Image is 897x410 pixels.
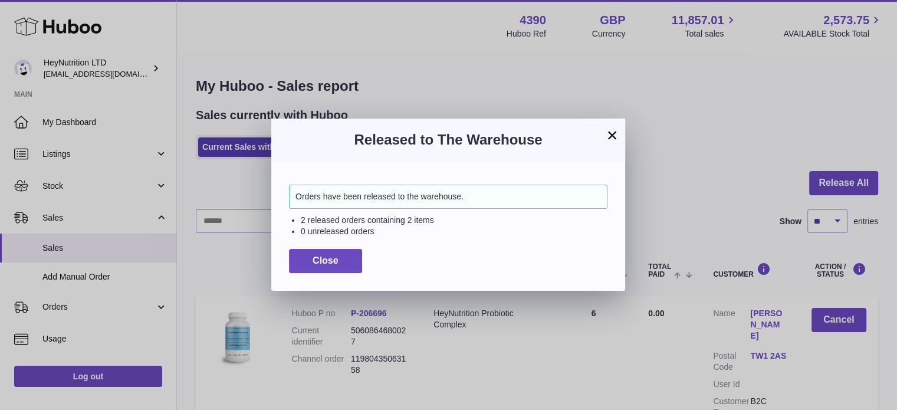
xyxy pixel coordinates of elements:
button: × [605,128,619,142]
span: Close [313,255,339,265]
h3: Released to The Warehouse [289,130,607,149]
li: 0 unreleased orders [301,226,607,237]
button: Close [289,249,362,273]
li: 2 released orders containing 2 items [301,215,607,226]
div: Orders have been released to the warehouse. [289,185,607,209]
